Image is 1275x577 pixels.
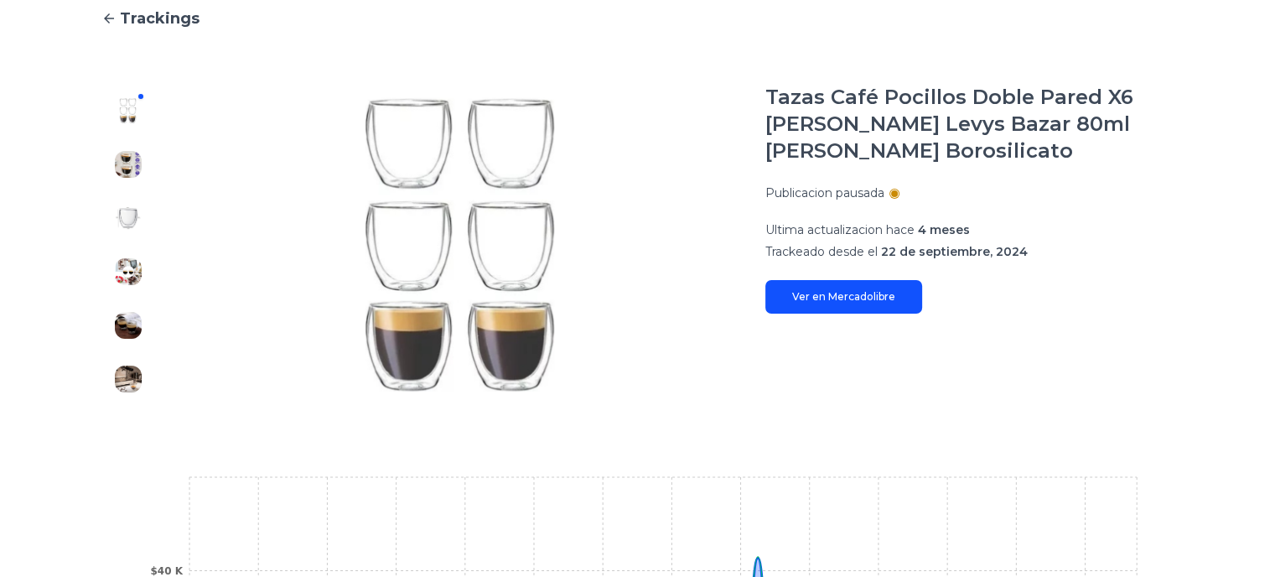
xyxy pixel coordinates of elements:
[150,565,183,577] tspan: $40 K
[765,84,1174,164] h1: Tazas Café Pocillos Doble Pared X6 [PERSON_NAME] Levys Bazar 80ml [PERSON_NAME] Borosilicato
[115,258,142,285] img: Tazas Café Pocillos Doble Pared X6 Vidrio Levys Bazar 80ml Vidrio Borosilicato
[115,312,142,339] img: Tazas Café Pocillos Doble Pared X6 Vidrio Levys Bazar 80ml Vidrio Borosilicato
[115,366,142,392] img: Tazas Café Pocillos Doble Pared X6 Vidrio Levys Bazar 80ml Vidrio Borosilicato
[881,244,1028,259] span: 22 de septiembre, 2024
[120,7,200,30] span: Trackings
[765,244,878,259] span: Trackeado desde el
[918,222,970,237] span: 4 meses
[115,97,142,124] img: Tazas Café Pocillos Doble Pared X6 Vidrio Levys Bazar 80ml Vidrio Borosilicato
[115,205,142,231] img: Tazas Café Pocillos Doble Pared X6 Vidrio Levys Bazar 80ml Vidrio Borosilicato
[189,84,732,406] img: Tazas Café Pocillos Doble Pared X6 Vidrio Levys Bazar 80ml Vidrio Borosilicato
[765,222,915,237] span: Ultima actualizacion hace
[101,7,1174,30] a: Trackings
[765,280,922,314] a: Ver en Mercadolibre
[115,151,142,178] img: Tazas Café Pocillos Doble Pared X6 Vidrio Levys Bazar 80ml Vidrio Borosilicato
[765,185,884,201] p: Publicacion pausada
